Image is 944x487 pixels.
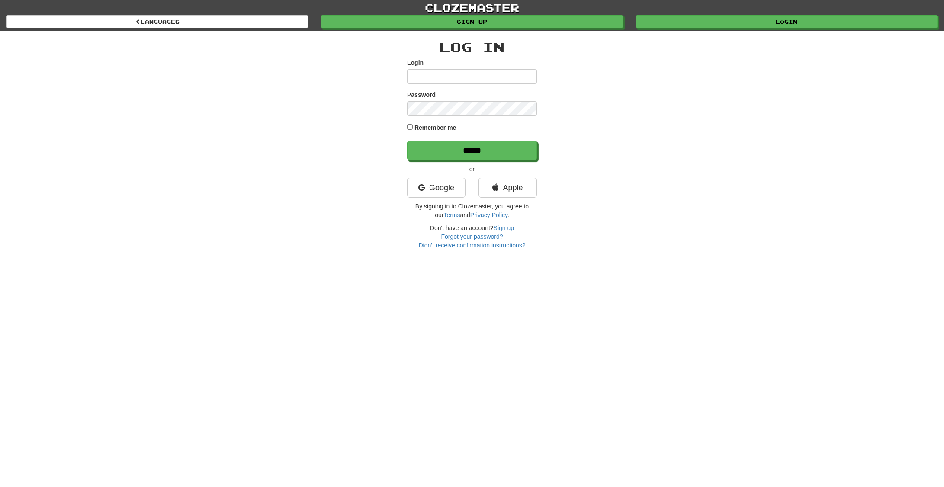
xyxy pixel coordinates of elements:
[470,211,507,218] a: Privacy Policy
[414,123,456,132] label: Remember me
[407,178,466,198] a: Google
[407,40,537,54] h2: Log In
[407,165,537,173] p: or
[443,211,460,218] a: Terms
[321,15,623,28] a: Sign up
[407,90,436,99] label: Password
[418,242,525,249] a: Didn't receive confirmation instructions?
[494,224,514,231] a: Sign up
[478,178,537,198] a: Apple
[407,58,424,67] label: Login
[636,15,938,28] a: Login
[407,224,537,250] div: Don't have an account?
[6,15,308,28] a: Languages
[407,202,537,219] p: By signing in to Clozemaster, you agree to our and .
[441,233,503,240] a: Forgot your password?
